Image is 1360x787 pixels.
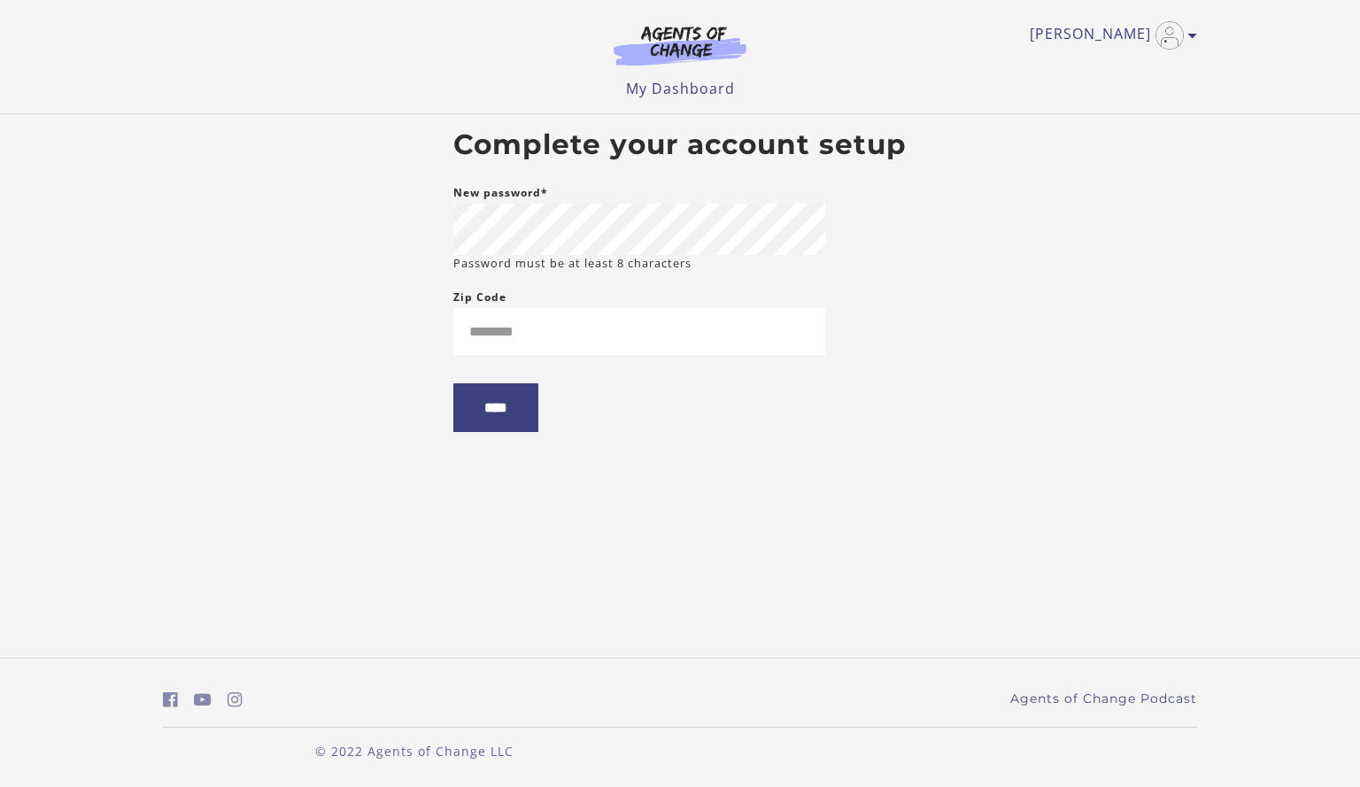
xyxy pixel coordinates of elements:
a: https://www.instagram.com/agentsofchangeprep/ (Open in a new window) [228,687,243,713]
img: Agents of Change Logo [595,25,765,66]
i: https://www.facebook.com/groups/aswbtestprep (Open in a new window) [163,691,178,708]
a: My Dashboard [626,79,735,98]
i: https://www.youtube.com/c/AgentsofChangeTestPrepbyMeaganMitchell (Open in a new window) [194,691,212,708]
a: Agents of Change Podcast [1010,690,1197,708]
a: Toggle menu [1030,21,1188,50]
small: Password must be at least 8 characters [453,255,692,272]
label: New password* [453,182,548,204]
label: Zip Code [453,287,506,308]
a: https://www.youtube.com/c/AgentsofChangeTestPrepbyMeaganMitchell (Open in a new window) [194,687,212,713]
p: © 2022 Agents of Change LLC [163,742,666,760]
h2: Complete your account setup [453,128,907,162]
i: https://www.instagram.com/agentsofchangeprep/ (Open in a new window) [228,691,243,708]
a: https://www.facebook.com/groups/aswbtestprep (Open in a new window) [163,687,178,713]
